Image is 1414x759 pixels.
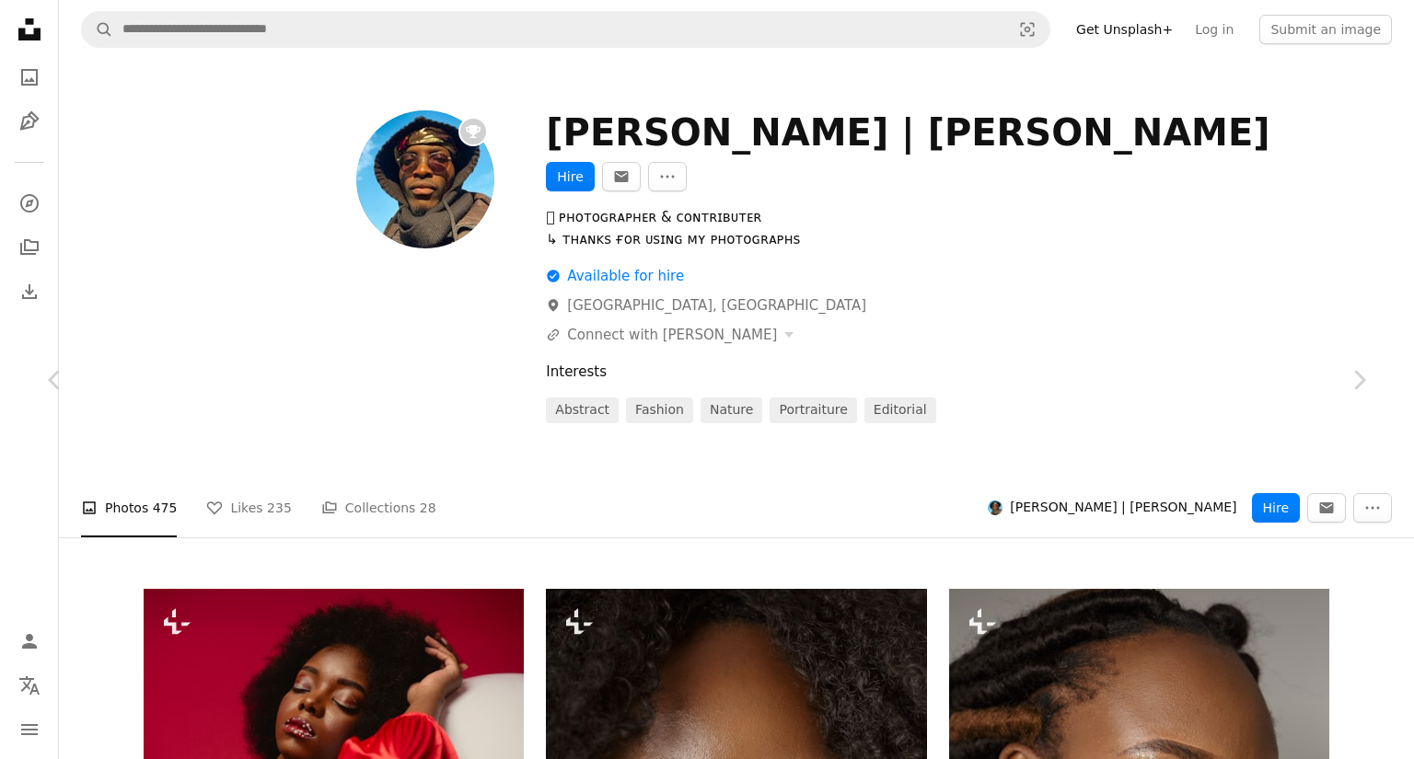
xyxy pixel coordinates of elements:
[321,478,436,537] a: Collections 28
[1353,493,1392,523] button: More Actions
[1304,292,1414,468] a: Next
[11,185,48,222] a: Explore
[546,297,866,314] a: [GEOGRAPHIC_DATA], [GEOGRAPHIC_DATA]
[648,162,687,191] button: More Actions
[11,273,48,310] a: Download History
[81,11,1050,48] form: Find visuals sitewide
[420,498,436,518] span: 28
[626,397,693,423] a: fashion
[1259,15,1392,44] button: Submit an image
[1252,493,1300,523] button: Hire
[144,707,524,723] a: A woman in a red dress leaning against a white wall
[546,110,1269,155] div: [PERSON_NAME] | [PERSON_NAME]
[546,265,684,287] div: Available for hire
[546,162,594,191] button: Hire
[11,229,48,266] a: Collections
[988,500,1003,515] img: Avatar of user Dylann Hendricks | 딜란
[1307,493,1346,523] button: Message Dylann
[770,397,856,423] a: Portraiture
[206,478,291,537] a: Likes 235
[546,324,794,346] button: Connect with [PERSON_NAME]
[11,711,48,748] button: Menu
[546,361,1329,383] div: Interests
[864,397,936,423] a: Editorial
[11,623,48,660] a: Log in / Sign up
[546,206,1094,250] div: 𖨆 ᴘʜᴏᴛᴏɢʀᴀᴘʜᴇʀ & ᴄᴏɴᴛʀɪʙᴜᴛᴇʀ ↳ ᴛʜᴀɴᴋs ғᴏʀ ᴜsɪɴɢ ᴍʏ ᴘʜᴏᴛᴏɢʀᴀᴘʜs
[356,110,494,248] img: Avatar of user Dylann Hendricks | 딜란
[1184,15,1245,44] a: Log in
[82,12,113,47] button: Search Unsplash
[11,667,48,704] button: Language
[1005,12,1049,47] button: Visual search
[267,498,292,518] span: 235
[701,397,762,423] a: nature
[1065,15,1184,44] a: Get Unsplash+
[546,397,619,423] a: abstract
[11,59,48,96] a: Photos
[602,162,641,191] button: Message Dylann
[11,103,48,140] a: Illustrations
[1010,499,1236,517] span: [PERSON_NAME] | [PERSON_NAME]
